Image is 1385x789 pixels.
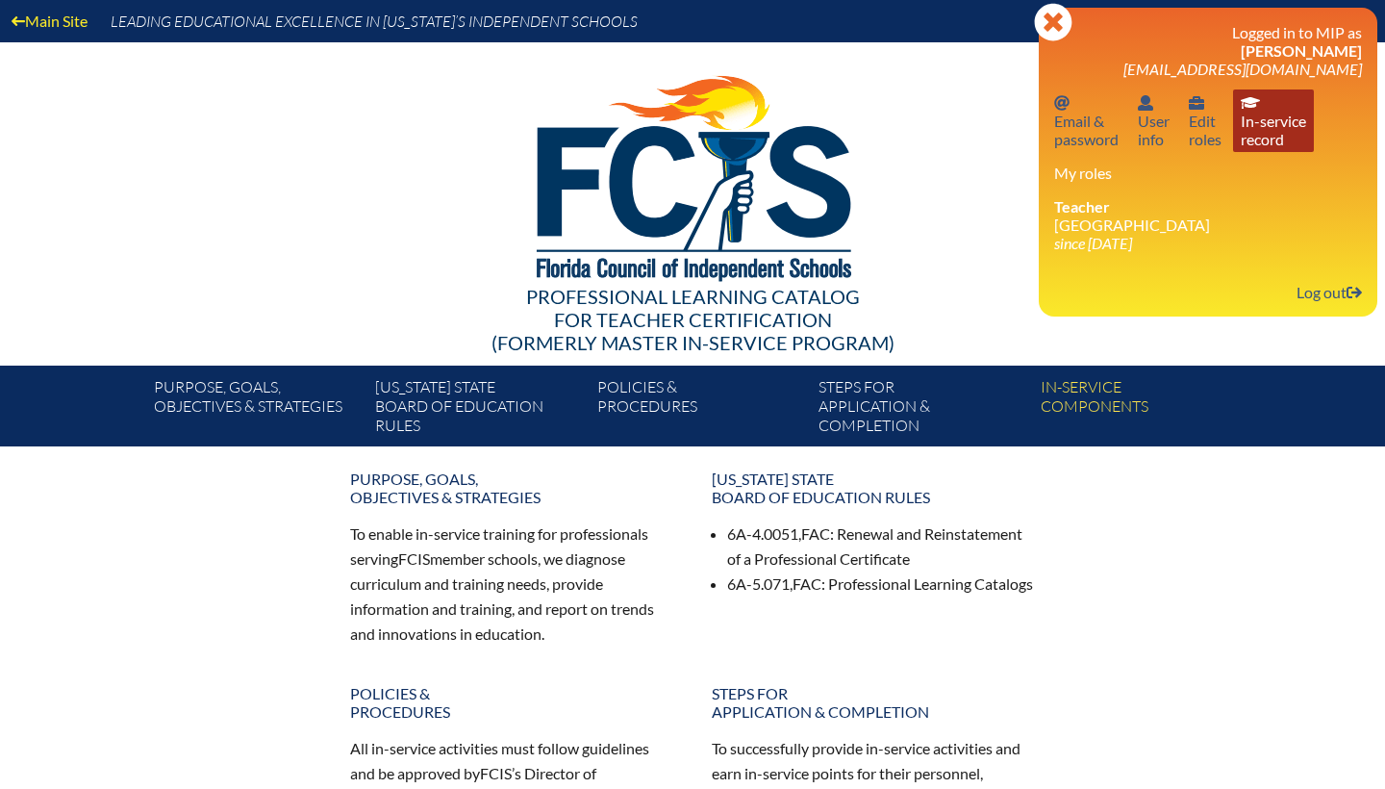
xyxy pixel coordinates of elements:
[1189,95,1204,111] svg: User info
[1181,89,1229,152] a: User infoEditroles
[811,373,1032,446] a: Steps forapplication & completion
[146,373,367,446] a: Purpose, goals,objectives & strategies
[1233,89,1314,152] a: In-service recordIn-servicerecord
[1241,95,1260,111] svg: In-service record
[367,373,589,446] a: [US_STATE] StateBoard of Education rules
[590,373,811,446] a: Policies &Procedures
[1054,95,1070,111] svg: Email password
[1130,89,1177,152] a: User infoUserinfo
[793,574,821,593] span: FAC
[1241,41,1362,60] span: [PERSON_NAME]
[700,676,1046,728] a: Steps forapplication & completion
[554,308,832,331] span: for Teacher Certification
[1138,95,1153,111] svg: User info
[1034,3,1072,41] svg: Close
[494,42,892,305] img: FCISlogo221.eps
[138,285,1246,354] div: Professional Learning Catalog (formerly Master In-service Program)
[398,549,430,568] span: FCIS
[1054,164,1362,182] h3: My roles
[1054,197,1110,216] span: Teacher
[700,462,1046,514] a: [US_STATE] StateBoard of Education rules
[4,8,95,34] a: Main Site
[1033,373,1254,446] a: In-servicecomponents
[339,676,685,728] a: Policies &Procedures
[339,462,685,514] a: Purpose, goals,objectives & strategies
[801,524,830,543] span: FAC
[727,522,1035,572] li: 6A-4.0051, : Renewal and Reinstatement of a Professional Certificate
[1289,279,1370,305] a: Log outLog out
[480,764,512,782] span: FCIS
[1054,197,1362,252] li: [GEOGRAPHIC_DATA]
[350,522,673,646] p: To enable in-service training for professionals serving member schools, we diagnose curriculum an...
[1046,89,1126,152] a: Email passwordEmail &password
[1347,285,1362,300] svg: Log out
[1054,23,1362,78] h3: Logged in to MIP as
[727,572,1035,597] li: 6A-5.071, : Professional Learning Catalogs
[1054,234,1132,252] i: since [DATE]
[1123,60,1362,78] span: [EMAIL_ADDRESS][DOMAIN_NAME]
